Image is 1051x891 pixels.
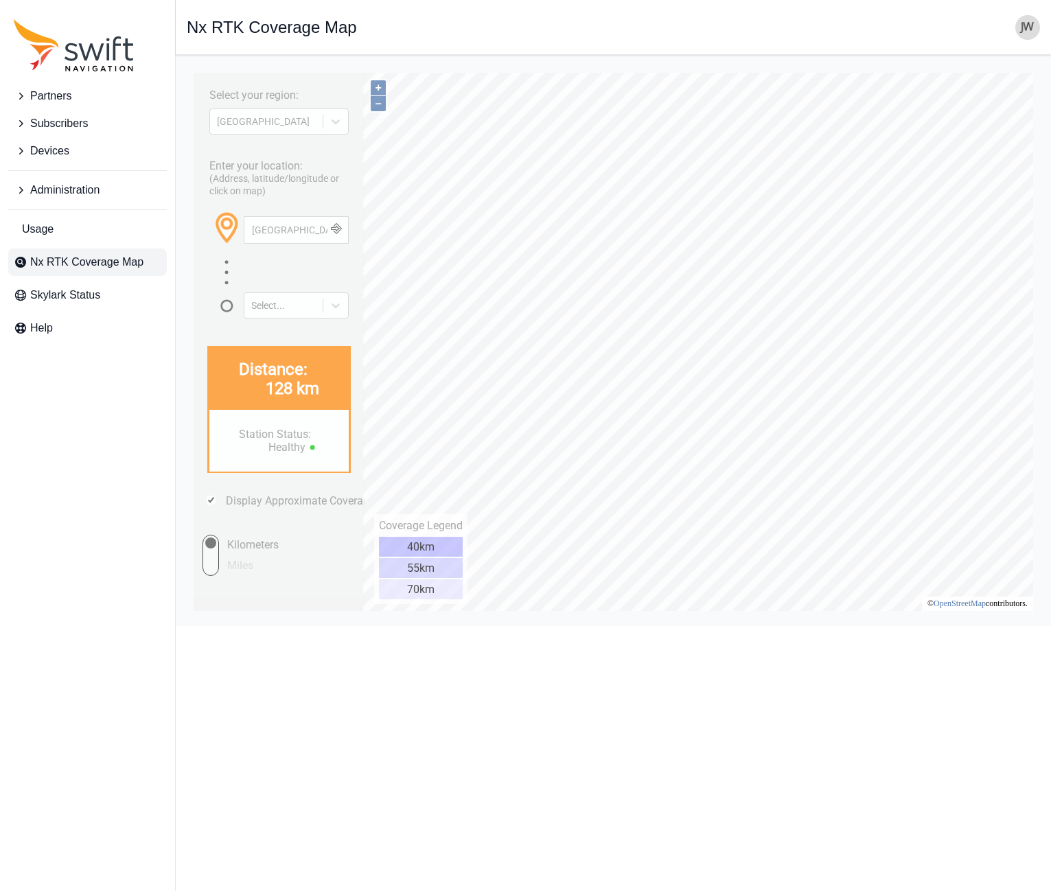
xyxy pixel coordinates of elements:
a: Nx RTK Coverage Map [8,248,167,276]
span: Skylark Status [30,287,100,303]
span: Nx RTK Coverage Map [30,254,143,270]
h1: Nx RTK Coverage Map [187,19,357,36]
div: 55km [192,492,276,512]
span: Devices [30,143,69,159]
span: Partners [30,88,71,104]
span: Subscribers [30,115,88,132]
li: © contributors. [741,533,841,542]
iframe: RTK Map [187,66,1040,615]
a: Skylark Status [8,281,167,309]
div: 70km [192,513,276,533]
button: Administration [8,176,167,204]
button: Partners [8,82,167,110]
img: user photo [1015,15,1040,40]
a: OpenStreetMap [747,533,799,542]
div: 40km [192,471,276,491]
span: Usage [22,221,54,238]
div: Coverage Legend [192,453,276,466]
span: Administration [30,182,100,198]
span: Help [30,320,53,336]
a: Help [8,314,167,342]
button: Subscribers [8,110,167,137]
button: Devices [8,137,167,165]
a: Usage [8,216,167,243]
